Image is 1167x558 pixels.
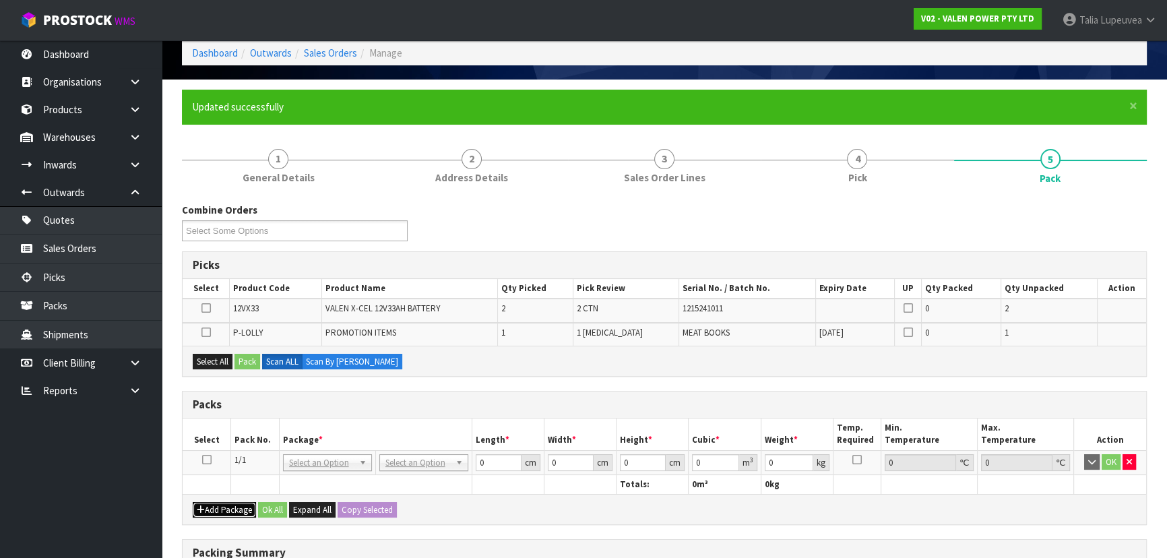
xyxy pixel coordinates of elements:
th: kg [761,474,833,494]
span: 1 [268,149,288,169]
th: Height [617,418,689,450]
label: Combine Orders [182,203,257,217]
th: Cubic [689,418,761,450]
th: Product Name [322,279,498,299]
span: Select an Option [289,455,354,471]
span: 1 [1005,327,1009,338]
div: cm [522,454,540,471]
div: cm [594,454,612,471]
span: General Details [243,170,315,185]
a: V02 - VALEN POWER PTY LTD [914,8,1042,30]
a: Outwards [250,46,292,59]
span: Updated successfully [192,100,284,113]
th: Qty Unpacked [1001,279,1098,299]
span: 1/1 [234,454,246,466]
span: Expand All [293,504,332,516]
span: VALEN X-CEL 12V33AH BATTERY [325,303,440,314]
th: Min. Temperature [881,418,978,450]
span: 1215241011 [683,303,723,314]
div: cm [666,454,685,471]
div: ℃ [956,454,974,471]
span: Select an Option [385,455,450,471]
span: 1 [501,327,505,338]
strong: V02 - VALEN POWER PTY LTD [921,13,1034,24]
span: 2 [1005,303,1009,314]
button: Pack [234,354,260,370]
span: Pack [1040,171,1061,185]
span: 0 [765,478,769,490]
span: 3 [654,149,674,169]
span: 0 [692,478,697,490]
span: Manage [369,46,402,59]
th: Package [279,418,472,450]
small: WMS [115,15,135,28]
a: Dashboard [192,46,238,59]
span: 0 [925,303,929,314]
span: Lupeuvea [1100,13,1142,26]
span: 0 [925,327,929,338]
span: × [1129,96,1137,115]
div: ℃ [1052,454,1070,471]
span: Pick [848,170,866,185]
th: Action [1097,279,1146,299]
img: cube-alt.png [20,11,37,28]
button: Copy Selected [338,502,397,518]
th: Qty Packed [922,279,1001,299]
span: 2 [462,149,482,169]
th: Qty Picked [497,279,573,299]
button: Ok All [258,502,287,518]
h3: Picks [193,259,1136,272]
span: MEAT BOOKS [683,327,730,338]
h3: Packs [193,398,1136,411]
button: Select All [193,354,232,370]
th: Width [544,418,616,450]
button: Add Package [193,502,256,518]
span: Address Details [435,170,508,185]
div: kg [813,454,829,471]
th: Weight [761,418,833,450]
button: Expand All [289,502,336,518]
span: 2 CTN [577,303,598,314]
label: Scan By [PERSON_NAME] [302,354,402,370]
th: Product Code [230,279,322,299]
th: UP [894,279,921,299]
th: Length [472,418,544,450]
th: Temp. Required [833,418,881,450]
span: Talia [1079,13,1098,26]
span: P-LOLLY [233,327,263,338]
th: Pack No. [231,418,280,450]
th: Action [1074,418,1146,450]
th: Pick Review [573,279,679,299]
sup: 3 [750,456,753,464]
a: Sales Orders [304,46,357,59]
th: Totals: [617,474,689,494]
span: 2 [501,303,505,314]
th: Max. Temperature [978,418,1074,450]
span: Sales Order Lines [624,170,705,185]
button: OK [1102,454,1121,470]
div: m [739,454,757,471]
span: ProStock [43,11,112,29]
span: [DATE] [819,327,844,338]
th: Select [183,418,231,450]
th: Serial No. / Batch No. [679,279,816,299]
th: m³ [689,474,761,494]
span: 12VX33 [233,303,259,314]
th: Select [183,279,230,299]
span: 5 [1040,149,1061,169]
span: 4 [847,149,867,169]
span: PROMOTION ITEMS [325,327,396,338]
th: Expiry Date [816,279,895,299]
span: 1 [MEDICAL_DATA] [577,327,643,338]
label: Scan ALL [262,354,303,370]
